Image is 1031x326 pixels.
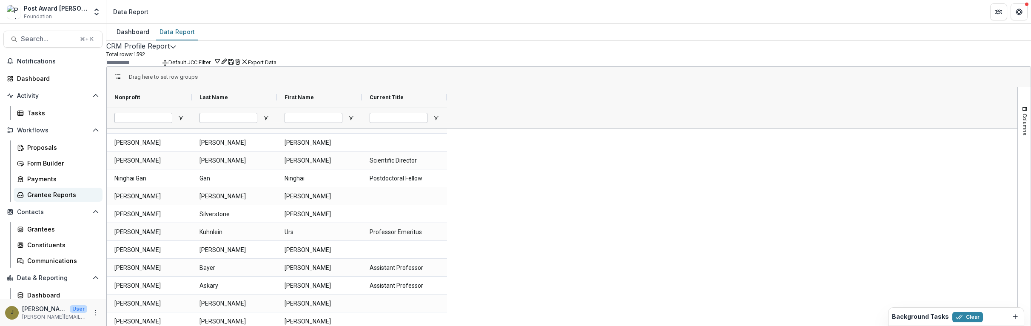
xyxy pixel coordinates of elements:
span: [PERSON_NAME] [285,134,354,152]
button: More [91,308,101,318]
input: First Name Filter Input [285,113,342,123]
button: Open Contacts [3,205,103,219]
button: Open Activity [3,89,103,103]
div: Data Report [113,7,148,16]
span: Columns [1022,114,1028,135]
input: Last Name Filter Input [199,113,257,123]
button: Export Data [248,59,276,66]
nav: breadcrumb [110,6,152,18]
button: default [241,57,248,66]
button: Open Filter Menu [262,114,269,121]
input: Nonprofit Filter Input [114,113,172,123]
div: ⌘ + K [78,34,95,44]
div: Dashboard [17,74,96,83]
span: [PERSON_NAME] [199,295,269,312]
button: Search... [3,31,103,48]
div: Constituents [27,240,96,249]
button: Open Filter Menu [433,114,439,121]
span: [PERSON_NAME] [285,277,354,295]
div: Tasks [27,109,96,117]
img: Post Award Jane Coffin Childs Memorial Fund [7,5,20,19]
button: Open Data & Reporting [3,271,103,285]
span: Professor Emeritus [370,223,439,241]
a: Tasks [14,106,103,120]
button: Default JCC Filter [168,57,221,66]
button: Delete [234,57,241,66]
p: User [70,305,87,313]
span: [PERSON_NAME] [199,134,269,152]
span: [PERSON_NAME] [114,223,184,241]
span: Data & Reporting [17,275,89,282]
div: Proposals [27,143,96,152]
span: [PERSON_NAME] [285,188,354,205]
button: CRM Profile Report [106,41,170,51]
span: [PERSON_NAME] [114,241,184,259]
p: [PERSON_NAME] [22,304,66,313]
span: [PERSON_NAME] [114,134,184,152]
span: Urs [285,223,354,241]
a: Data Report [156,24,198,40]
button: Open entity switcher [91,3,103,20]
span: Workflows [17,127,89,134]
span: Current Title [370,94,404,100]
span: Last Name [199,94,228,100]
input: Current Title Filter Input [370,113,427,123]
div: Dashboard [113,26,153,38]
div: Payments [27,174,96,183]
span: [PERSON_NAME] [114,206,184,223]
button: Clear [952,312,983,322]
a: Dashboard [113,24,153,40]
span: Assistant Professor [370,277,439,295]
span: Foundation [24,13,52,20]
button: Dismiss [1010,312,1020,322]
a: Grantees [14,222,103,236]
div: Form Builder [27,159,96,168]
span: [PERSON_NAME] [285,206,354,223]
button: Save [228,57,234,66]
div: Dashboard [27,291,96,300]
div: Post Award [PERSON_NAME] Childs Memorial Fund [24,4,87,13]
span: [PERSON_NAME] [285,295,354,312]
span: [PERSON_NAME] [199,188,269,205]
a: Form Builder [14,156,103,170]
span: [PERSON_NAME] [285,259,354,277]
button: Get Help [1011,3,1028,20]
span: [PERSON_NAME] [114,259,184,277]
span: Bayer [199,259,269,277]
div: Row Groups [129,74,198,80]
div: Grantees [27,225,96,234]
span: [PERSON_NAME] [114,188,184,205]
button: Open Filter Menu [177,114,184,121]
h2: Background Tasks [892,313,949,320]
span: Ninghai Gan [114,170,184,187]
span: Gan [199,170,269,187]
span: [PERSON_NAME] [199,241,269,259]
div: Communications [27,256,96,265]
span: [PERSON_NAME] [114,152,184,169]
a: Communications [14,254,103,268]
span: [PERSON_NAME] [114,277,184,295]
span: Kuhnlein [199,223,269,241]
span: [PERSON_NAME] [285,241,354,259]
button: Edit selected report [170,41,177,51]
span: [PERSON_NAME] [199,152,269,169]
div: Grantee Reports [27,190,96,199]
span: Assistant Professor [370,259,439,277]
button: Rename [221,57,228,65]
p: Total rows: 1592 [106,51,1031,57]
a: Grantee Reports [14,188,103,202]
a: Dashboard [14,288,103,302]
a: Proposals [14,140,103,154]
span: Postdoctoral Fellow [370,170,439,187]
a: Payments [14,172,103,186]
button: Open Workflows [3,123,103,137]
span: [PERSON_NAME] [285,152,354,169]
span: First Name [285,94,314,100]
span: Activity [17,92,89,100]
div: Jamie [11,310,14,315]
span: Askary [199,277,269,295]
button: Notifications [3,54,103,68]
p: [PERSON_NAME][EMAIL_ADDRESS][PERSON_NAME][DOMAIN_NAME] [22,313,87,321]
a: Dashboard [3,71,103,86]
span: Nonprofit [114,94,140,100]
